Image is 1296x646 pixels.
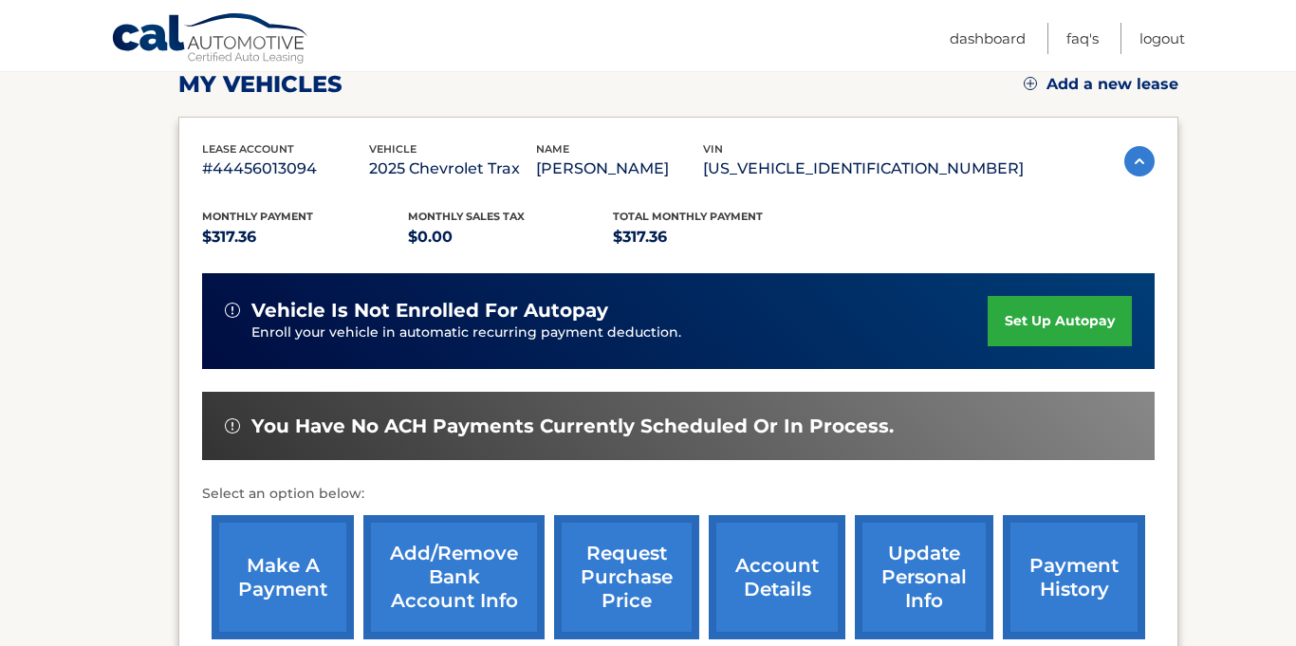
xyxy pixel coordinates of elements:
[251,415,894,438] span: You have no ACH payments currently scheduled or in process.
[1024,77,1037,90] img: add.svg
[988,296,1132,346] a: set up autopay
[212,515,354,639] a: make a payment
[1124,146,1155,176] img: accordion-active.svg
[703,142,723,156] span: vin
[613,224,819,250] p: $317.36
[202,156,369,182] p: #44456013094
[225,303,240,318] img: alert-white.svg
[202,142,294,156] span: lease account
[202,483,1155,506] p: Select an option below:
[1003,515,1145,639] a: payment history
[536,156,703,182] p: [PERSON_NAME]
[1139,23,1185,54] a: Logout
[251,299,608,323] span: vehicle is not enrolled for autopay
[950,23,1026,54] a: Dashboard
[709,515,845,639] a: account details
[554,515,699,639] a: request purchase price
[1024,75,1178,94] a: Add a new lease
[369,142,417,156] span: vehicle
[703,156,1024,182] p: [US_VEHICLE_IDENTIFICATION_NUMBER]
[202,210,313,223] span: Monthly Payment
[1066,23,1099,54] a: FAQ's
[613,210,763,223] span: Total Monthly Payment
[178,70,343,99] h2: my vehicles
[408,224,614,250] p: $0.00
[251,323,988,343] p: Enroll your vehicle in automatic recurring payment deduction.
[536,142,569,156] span: name
[111,12,310,67] a: Cal Automotive
[855,515,993,639] a: update personal info
[408,210,525,223] span: Monthly sales Tax
[225,418,240,434] img: alert-white.svg
[202,224,408,250] p: $317.36
[363,515,545,639] a: Add/Remove bank account info
[369,156,536,182] p: 2025 Chevrolet Trax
